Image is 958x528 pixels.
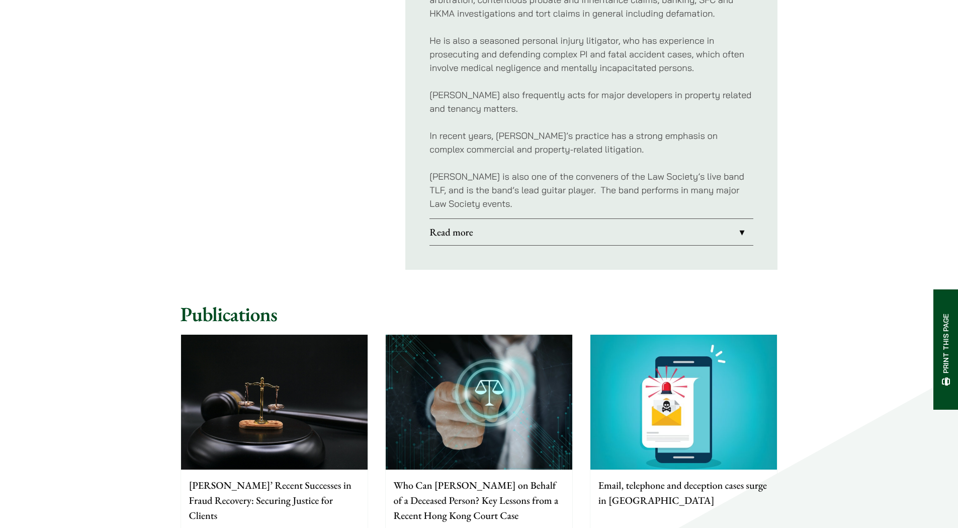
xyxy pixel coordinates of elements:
p: Who Can [PERSON_NAME] on Behalf of a Deceased Person? Key Lessons from a Recent Hong Kong Court Case [394,478,564,523]
p: [PERSON_NAME] also frequently acts for major developers in property related and tenancy matters. [429,88,753,115]
p: Email, telephone and deception cases surge in [GEOGRAPHIC_DATA] [598,478,769,508]
img: Graphic for article on deception cases in Hong Kong [590,335,777,469]
a: Read more [429,219,753,245]
p: [PERSON_NAME]’ Recent Successes in Fraud Recovery: Securing Justice for Clients [189,478,360,523]
p: [PERSON_NAME] is also one of the conveners of the Law Society’s live band TLF, and is the band’s ... [429,170,753,210]
p: In recent years, [PERSON_NAME]’s practice has a strong emphasis on complex commercial and propert... [429,129,753,156]
h2: Publications [181,302,778,326]
p: He is also a seasoned personal injury litigator, who has experience in prosecuting and defending ... [429,34,753,74]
